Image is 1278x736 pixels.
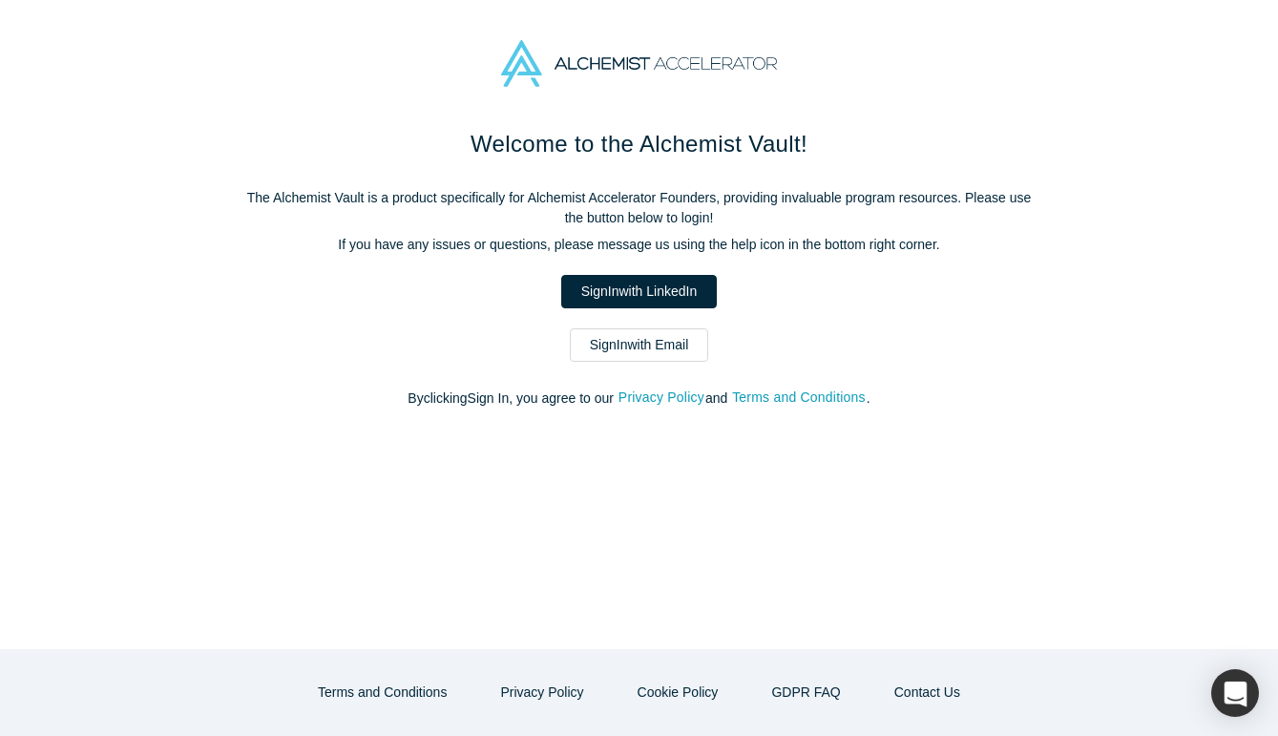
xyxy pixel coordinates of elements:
[731,387,867,409] button: Terms and Conditions
[239,188,1040,228] p: The Alchemist Vault is a product specifically for Alchemist Accelerator Founders, providing inval...
[618,387,705,409] button: Privacy Policy
[298,676,467,709] button: Terms and Conditions
[618,676,739,709] button: Cookie Policy
[751,676,860,709] a: GDPR FAQ
[239,389,1040,409] p: By clicking Sign In , you agree to our and .
[239,235,1040,255] p: If you have any issues or questions, please message us using the help icon in the bottom right co...
[501,40,776,87] img: Alchemist Accelerator Logo
[239,127,1040,161] h1: Welcome to the Alchemist Vault!
[480,676,603,709] button: Privacy Policy
[561,275,717,308] a: SignInwith LinkedIn
[874,676,980,709] a: Contact Us
[570,328,709,362] a: SignInwith Email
